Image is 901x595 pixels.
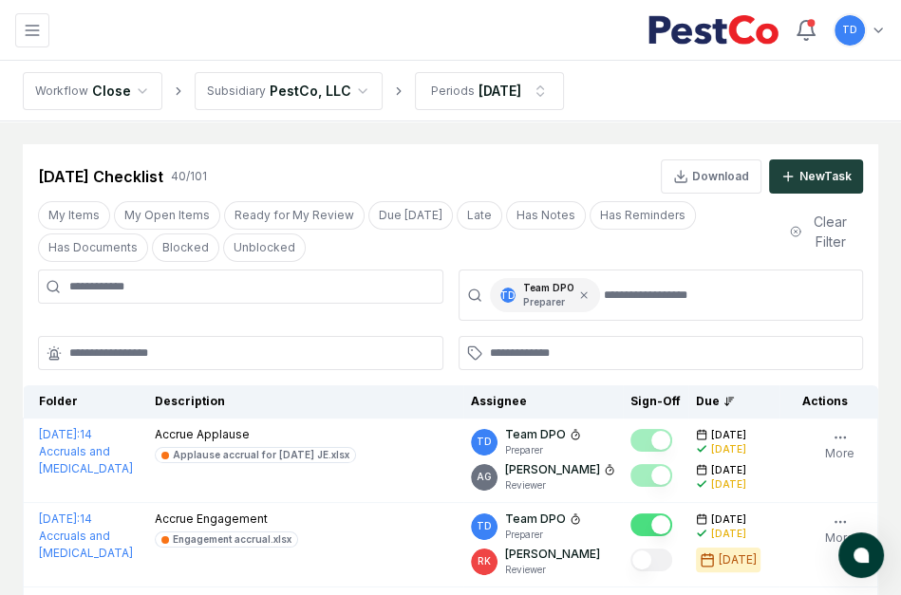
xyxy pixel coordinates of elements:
[171,168,207,185] div: 40 / 101
[833,13,867,47] button: TD
[842,23,857,37] span: TD
[38,233,148,262] button: Has Documents
[24,385,147,418] th: Folder
[147,385,463,418] th: Description
[152,233,219,262] button: Blocked
[696,393,772,410] div: Due
[431,83,475,100] div: Periods
[505,478,615,493] p: Reviewer
[711,477,746,492] div: [DATE]
[505,461,600,478] p: [PERSON_NAME]
[630,513,672,536] button: Mark complete
[648,15,779,46] img: PestCo logo
[35,83,88,100] div: Workflow
[505,443,581,457] p: Preparer
[506,201,586,230] button: Has Notes
[711,442,746,456] div: [DATE]
[630,429,672,452] button: Mark complete
[173,448,349,462] div: Applause accrual for [DATE] JE.xlsx
[38,201,110,230] button: My Items
[477,435,492,449] span: TD
[39,427,133,475] a: [DATE]:14 Accruals and [MEDICAL_DATA]
[23,72,564,110] nav: breadcrumb
[457,201,502,230] button: Late
[769,159,863,194] button: NewTask
[711,527,746,541] div: [DATE]
[477,470,492,484] span: AG
[630,549,672,571] button: Mark complete
[477,519,492,533] span: TD
[711,463,746,477] span: [DATE]
[463,385,623,418] th: Assignee
[207,83,266,100] div: Subsidiary
[505,528,581,542] p: Preparer
[523,281,574,309] div: Team DPO
[590,201,696,230] button: Has Reminders
[368,201,453,230] button: Due Today
[711,428,746,442] span: [DATE]
[479,81,521,101] div: [DATE]
[39,427,80,441] span: [DATE] :
[224,201,365,230] button: Ready for My Review
[505,426,566,443] p: Team DPO
[623,385,688,418] th: Sign-Off
[821,511,858,550] button: More
[415,72,564,110] button: Periods[DATE]
[114,201,220,230] button: My Open Items
[173,532,291,547] div: Engagement accrual.xlsx
[661,159,761,194] button: Download
[711,512,746,527] span: [DATE]
[821,426,858,466] button: More
[155,426,356,443] p: Accrue Applause
[223,233,306,262] button: Unblocked
[630,464,672,487] button: Mark complete
[478,554,491,568] span: RK
[38,165,163,188] div: [DATE] Checklist
[505,563,600,577] p: Reviewer
[155,531,298,548] a: Engagement accrual.xlsx
[799,168,852,185] div: New Task
[39,511,133,560] a: [DATE]:14 Accruals and [MEDICAL_DATA]
[39,511,80,526] span: [DATE] :
[500,288,516,303] span: TD
[787,393,863,410] div: Actions
[719,551,757,568] div: [DATE]
[505,546,600,563] p: [PERSON_NAME]
[155,511,298,528] p: Accrue Engagement
[155,447,356,463] a: Applause accrual for [DATE] JE.xlsx
[782,204,863,259] button: Clear Filter
[505,511,566,528] p: Team DPO
[523,295,574,309] p: Preparer
[838,532,884,578] button: atlas-launcher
